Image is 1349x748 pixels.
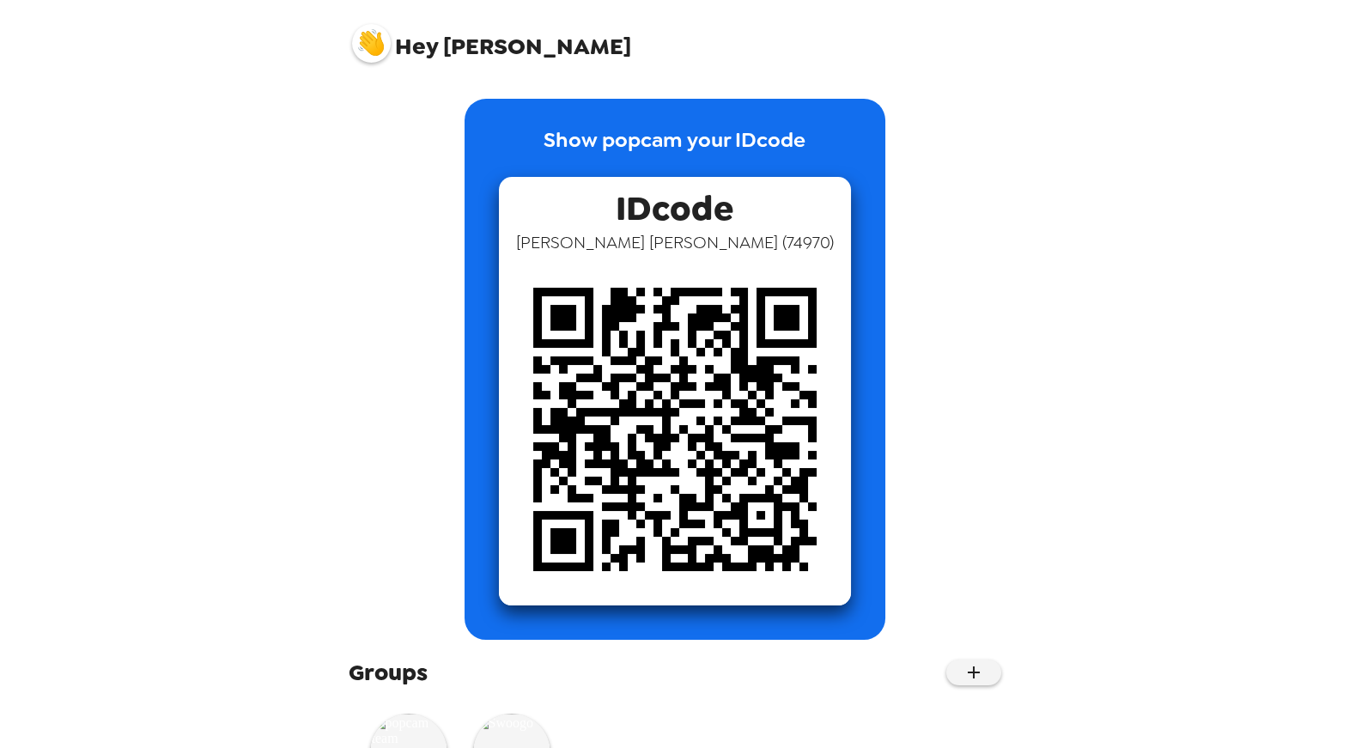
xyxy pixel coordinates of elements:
span: Hey [395,31,438,62]
span: Groups [349,657,428,688]
span: IDcode [616,177,733,231]
p: Show popcam your IDcode [544,125,805,177]
img: qr code [499,253,851,605]
img: profile pic [352,24,391,63]
span: [PERSON_NAME] [PERSON_NAME] ( 74970 ) [516,231,834,253]
span: [PERSON_NAME] [352,15,631,58]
